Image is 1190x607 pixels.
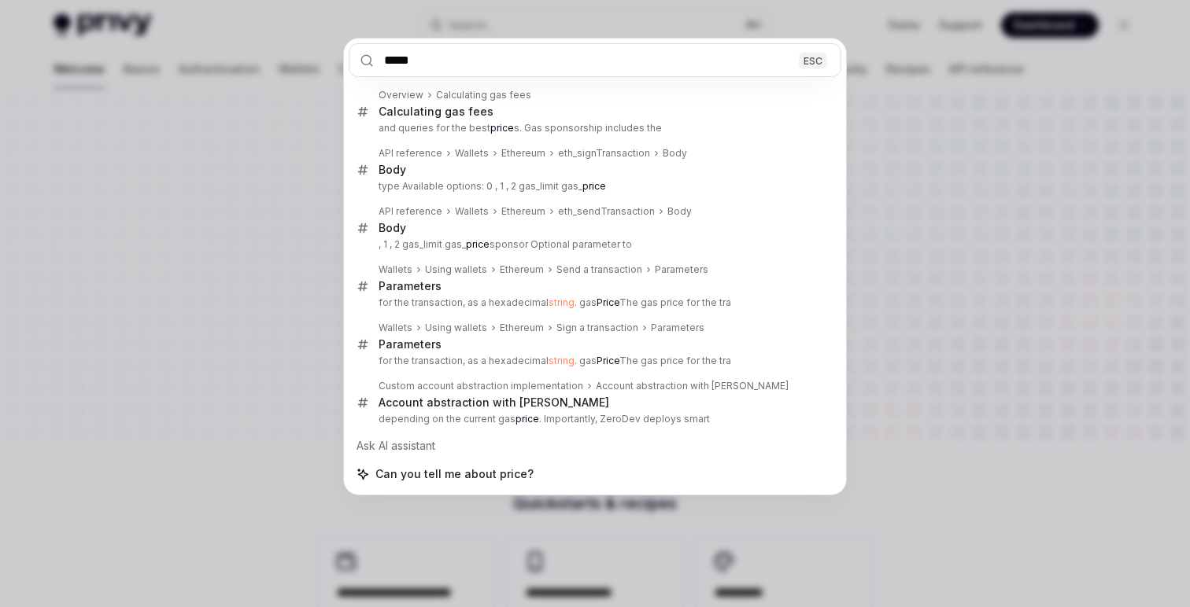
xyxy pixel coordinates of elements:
[501,147,545,160] div: Ethereum
[556,263,642,276] div: Send a transaction
[379,180,808,193] p: type Available options: 0 , 1 , 2 gas_limit gas_
[556,322,638,334] div: Sign a transaction
[549,296,575,308] xt-mark: string
[379,279,442,293] div: Parameters
[379,122,808,134] p: and queries for the best s. Gas sponsorship includes the
[379,296,808,309] p: for the transaction, as a hexadecimal . gas The gas price for the tra
[425,322,487,334] div: Using wallets
[379,322,412,334] div: Wallets
[516,413,539,425] b: price
[379,395,609,410] div: Account abstraction with [PERSON_NAME]
[375,466,534,482] span: Can you tell me about price?
[379,263,412,276] div: Wallets
[596,380,789,392] div: Account abstraction with [PERSON_NAME]
[597,355,619,366] b: Price
[455,147,489,160] div: Wallets
[651,322,704,334] div: Parameters
[667,205,692,218] div: Body
[349,432,841,460] div: Ask AI assistant
[379,89,423,101] div: Overview
[466,238,490,250] b: price
[558,205,655,218] div: eth_sendTransaction
[490,122,514,134] b: price
[500,263,544,276] div: Ethereum
[379,337,442,351] div: Parameters
[799,52,827,68] div: ESC
[379,163,406,177] div: Body
[425,263,487,276] div: Using wallets
[379,221,406,235] div: Body
[436,89,531,101] div: Calculating gas fees
[379,205,442,218] div: API reference
[558,147,650,160] div: eth_signTransaction
[597,296,619,308] b: Price
[500,322,544,334] div: Ethereum
[655,263,708,276] div: Parameters
[379,413,808,425] p: depending on the current gas . Importantly, ZeroDev deploys smart
[379,355,808,367] p: for the transaction, as a hexadecimal . gas The gas price for the tra
[549,355,575,366] xt-mark: string
[379,105,493,119] div: Calculating gas fees
[379,147,442,160] div: API reference
[455,205,489,218] div: Wallets
[582,180,606,192] b: price
[379,380,583,392] div: Custom account abstraction implementation
[501,205,545,218] div: Ethereum
[663,147,687,160] div: Body
[379,238,808,251] p: , 1 , 2 gas_limit gas_ sponsor Optional parameter to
